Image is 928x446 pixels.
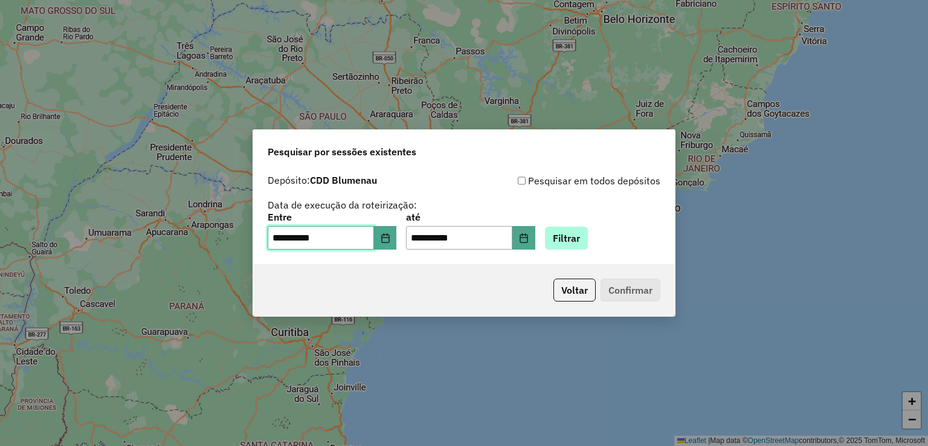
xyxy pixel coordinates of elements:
[512,226,535,250] button: Choose Date
[406,210,535,224] label: até
[374,226,397,250] button: Choose Date
[268,210,396,224] label: Entre
[268,144,416,159] span: Pesquisar por sessões existentes
[545,227,588,250] button: Filtrar
[268,198,417,212] label: Data de execução da roteirização:
[553,279,596,302] button: Voltar
[464,173,660,188] div: Pesquisar em todos depósitos
[310,174,377,186] strong: CDD Blumenau
[268,173,377,187] label: Depósito:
